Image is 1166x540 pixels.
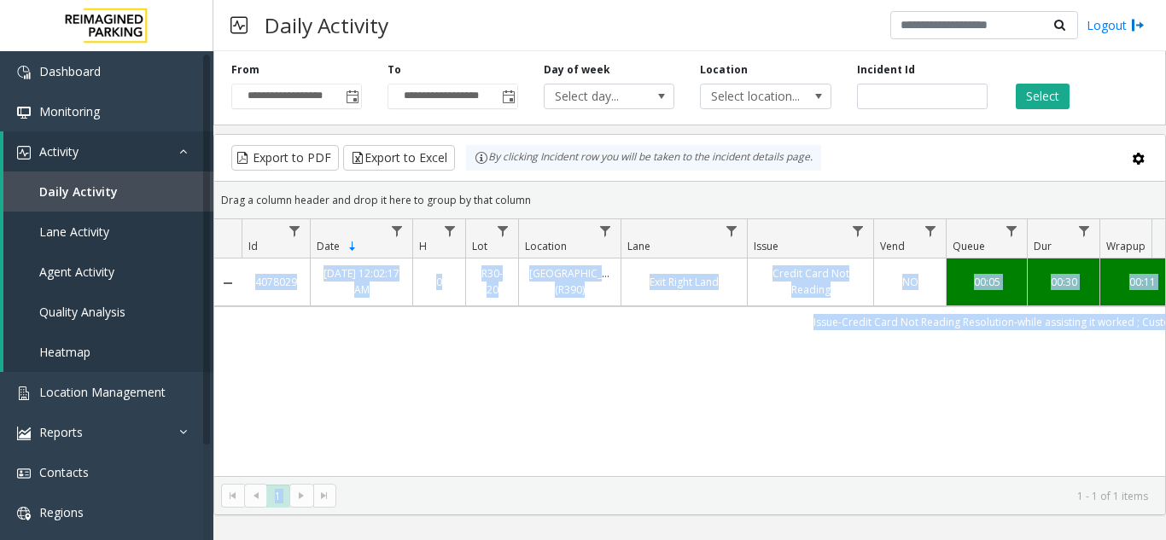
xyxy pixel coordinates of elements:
span: Select location... [701,84,804,108]
span: Id [248,239,258,253]
span: H [419,239,427,253]
span: Date [317,239,340,253]
a: [GEOGRAPHIC_DATA] (R390) [529,265,610,298]
label: Day of week [544,62,610,78]
div: Data table [214,219,1165,476]
a: Lot Filter Menu [492,219,515,242]
a: Lane Filter Menu [720,219,743,242]
span: Lot [472,239,487,253]
label: To [388,62,401,78]
a: Heatmap [3,332,213,372]
span: Page 1 [266,485,289,508]
span: Location Management [39,384,166,400]
img: 'icon' [17,146,31,160]
label: From [231,62,259,78]
span: Quality Analysis [39,304,125,320]
h3: Daily Activity [256,4,397,46]
span: Regions [39,504,84,520]
a: Logout [1087,16,1145,34]
span: Select day... [545,84,648,108]
a: Queue Filter Menu [1000,219,1023,242]
a: Credit Card Not Reading [758,265,863,298]
a: Location Filter Menu [594,219,617,242]
a: [DATE] 12:02:17 AM [321,265,402,298]
a: 0 [423,274,455,290]
a: Activity [3,131,213,171]
img: 'icon' [17,66,31,79]
span: Contacts [39,464,89,480]
span: Activity [39,143,79,160]
span: Toggle popup [498,84,517,108]
a: Lane Activity [3,212,213,252]
img: 'icon' [17,467,31,480]
a: Agent Activity [3,252,213,292]
a: 00:30 [1038,274,1089,290]
label: Incident Id [857,62,915,78]
img: 'icon' [17,386,31,400]
img: 'icon' [17,507,31,520]
a: Collapse Details [214,276,242,290]
span: Monitoring [39,103,100,119]
img: 'icon' [17,427,31,440]
label: Location [700,62,748,78]
button: Export to PDF [231,145,339,171]
img: pageIcon [230,4,248,46]
span: Agent Activity [39,264,114,280]
img: infoIcon.svg [475,151,488,165]
img: logout [1131,16,1145,34]
span: Vend [880,239,905,253]
button: Export to Excel [343,145,455,171]
span: Issue [754,239,778,253]
a: H Filter Menu [439,219,462,242]
a: 4078029 [252,274,300,290]
a: Issue Filter Menu [847,219,870,242]
div: Drag a column header and drop it here to group by that column [214,185,1165,215]
span: Location [525,239,567,253]
span: NO [902,275,918,289]
span: Heatmap [39,344,90,360]
span: Toggle popup [342,84,361,108]
span: Wrapup [1106,239,1146,253]
button: Select [1016,84,1070,109]
span: Dashboard [39,63,101,79]
a: Id Filter Menu [283,219,306,242]
a: Date Filter Menu [386,219,409,242]
a: NO [884,274,936,290]
span: Sortable [346,240,359,253]
a: Quality Analysis [3,292,213,332]
a: Exit Right Land [632,274,737,290]
a: 00:05 [957,274,1017,290]
span: Dur [1034,239,1052,253]
div: By clicking Incident row you will be taken to the incident details page. [466,145,821,171]
a: R30-20 [476,265,508,298]
span: Lane [627,239,650,253]
a: Daily Activity [3,171,213,212]
span: Lane Activity [39,224,109,240]
span: Queue [953,239,985,253]
a: Dur Filter Menu [1073,219,1096,242]
a: Vend Filter Menu [919,219,942,242]
span: Reports [39,424,83,440]
img: 'icon' [17,106,31,119]
kendo-pager-info: 1 - 1 of 1 items [347,489,1148,503]
span: Daily Activity [39,183,118,200]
